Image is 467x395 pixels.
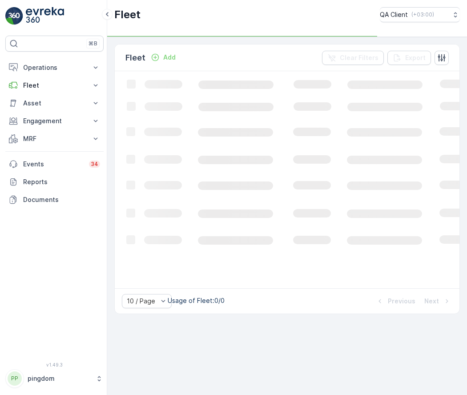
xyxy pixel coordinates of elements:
[322,51,384,65] button: Clear Filters
[340,53,378,62] p: Clear Filters
[5,130,104,148] button: MRF
[23,81,86,90] p: Fleet
[23,117,86,125] p: Engagement
[5,112,104,130] button: Engagement
[380,10,408,19] p: QA Client
[387,51,431,65] button: Export
[423,296,452,306] button: Next
[23,99,86,108] p: Asset
[380,7,460,22] button: QA Client(+03:00)
[374,296,416,306] button: Previous
[5,94,104,112] button: Asset
[5,191,104,209] a: Documents
[114,8,141,22] p: Fleet
[91,161,98,168] p: 34
[5,155,104,173] a: Events34
[411,11,434,18] p: ( +03:00 )
[405,53,426,62] p: Export
[125,52,145,64] p: Fleet
[5,362,104,367] span: v 1.49.3
[147,52,179,63] button: Add
[23,195,100,204] p: Documents
[28,374,91,383] p: pingdom
[23,63,86,72] p: Operations
[163,53,176,62] p: Add
[5,173,104,191] a: Reports
[5,369,104,388] button: PPpingdom
[23,134,86,143] p: MRF
[8,371,22,386] div: PP
[388,297,415,306] p: Previous
[26,7,64,25] img: logo_light-DOdMpM7g.png
[23,177,100,186] p: Reports
[89,40,97,47] p: ⌘B
[5,77,104,94] button: Fleet
[5,59,104,77] button: Operations
[424,297,439,306] p: Next
[23,160,84,169] p: Events
[5,7,23,25] img: logo
[168,296,225,305] p: Usage of Fleet : 0/0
